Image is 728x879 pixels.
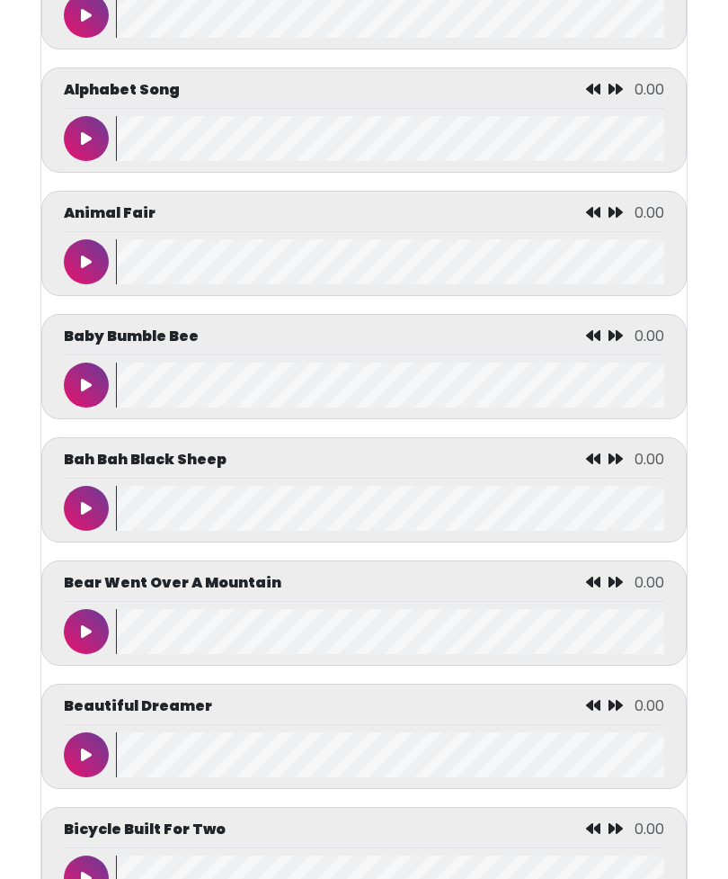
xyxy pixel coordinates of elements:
[635,819,664,839] span: 0.00
[635,695,664,716] span: 0.00
[64,449,226,471] p: Bah Bah Black Sheep
[64,79,180,101] p: Alphabet Song
[64,695,212,717] p: Beautiful Dreamer
[64,202,155,224] p: Animal Fair
[635,449,664,470] span: 0.00
[635,326,664,346] span: 0.00
[64,819,226,840] p: Bicycle Built For Two
[64,572,281,594] p: Bear Went Over A Mountain
[64,326,199,347] p: Baby Bumble Bee
[635,572,664,593] span: 0.00
[635,202,664,223] span: 0.00
[635,79,664,100] span: 0.00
